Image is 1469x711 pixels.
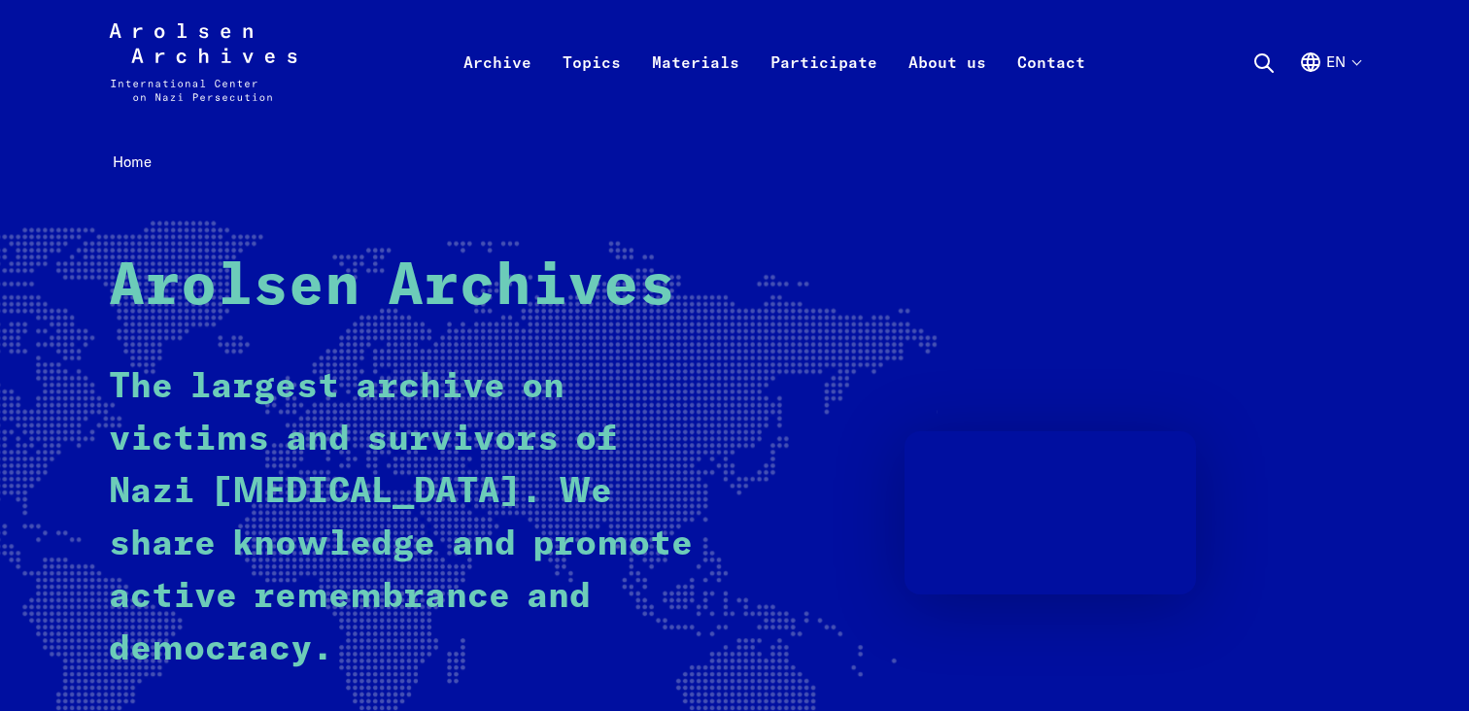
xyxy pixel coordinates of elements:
[113,152,152,171] span: Home
[109,361,700,676] p: The largest archive on victims and survivors of Nazi [MEDICAL_DATA]. We share knowledge and promo...
[109,258,675,317] strong: Arolsen Archives
[636,47,755,124] a: Materials
[448,47,547,124] a: Archive
[109,148,1361,178] nav: Breadcrumb
[1002,47,1101,124] a: Contact
[755,47,893,124] a: Participate
[1299,51,1360,120] button: English, language selection
[448,23,1101,101] nav: Primary
[547,47,636,124] a: Topics
[893,47,1002,124] a: About us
